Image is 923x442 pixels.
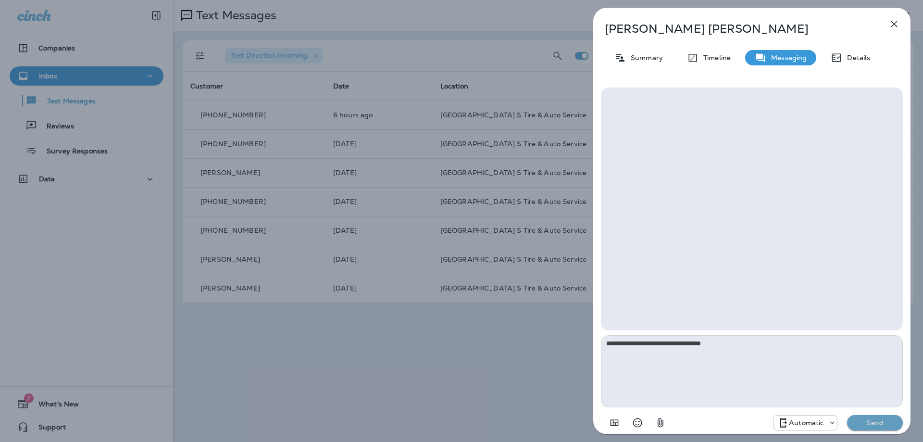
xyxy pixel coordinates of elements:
[842,54,870,62] p: Details
[766,54,807,62] p: Messaging
[855,418,895,427] p: Send
[605,22,867,36] p: [PERSON_NAME] [PERSON_NAME]
[698,54,731,62] p: Timeline
[626,54,663,62] p: Summary
[789,419,823,427] p: Automatic
[605,413,624,432] button: Add in a premade template
[847,415,903,430] button: Send
[628,413,647,432] button: Select an emoji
